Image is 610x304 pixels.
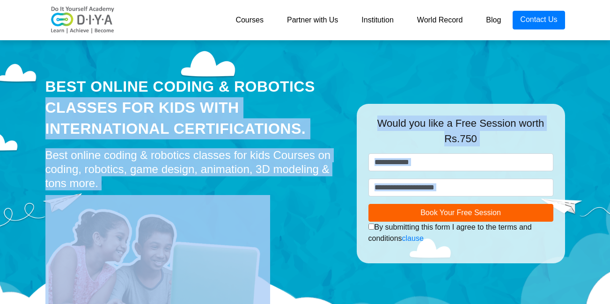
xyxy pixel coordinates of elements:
[368,222,553,244] div: By submitting this form I agree to the terms and conditions
[474,11,513,29] a: Blog
[420,209,501,217] span: Book Your Free Session
[350,11,405,29] a: Institution
[45,6,120,34] img: logo-v2.png
[368,204,553,222] button: Book Your Free Session
[368,116,553,153] div: Would you like a Free Session worth Rs.750
[513,11,565,29] a: Contact Us
[45,148,343,190] div: Best online coding & robotics classes for kids Courses on coding, robotics, game design, animatio...
[402,234,424,242] a: clause
[224,11,275,29] a: Courses
[45,76,343,139] div: Best Online Coding & Robotics Classes for kids with International Certifications.
[275,11,350,29] a: Partner with Us
[405,11,475,29] a: World Record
